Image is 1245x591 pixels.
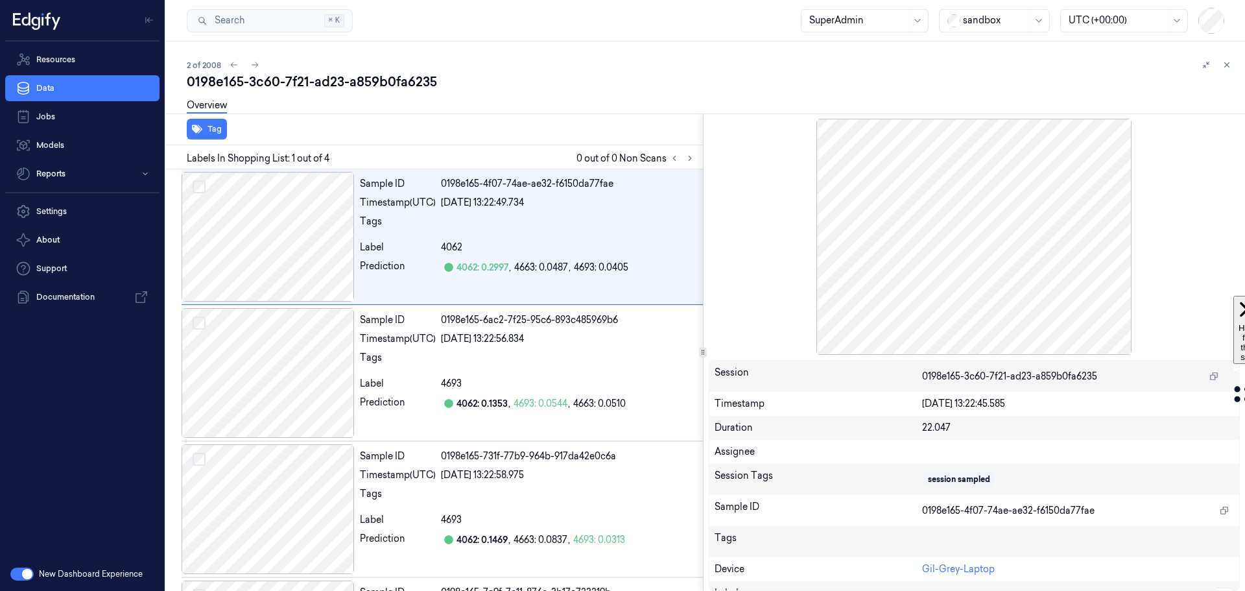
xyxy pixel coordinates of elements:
[441,196,698,210] div: [DATE] 13:22:49.734
[715,366,923,387] div: Session
[456,533,508,547] div: 4062: 0.1469
[576,151,698,166] span: 0 out of 0 Non Scans
[715,531,923,552] div: Tags
[360,396,436,411] div: Prediction
[922,504,1095,518] span: 0198e165-4f07-74ae-ae32-f6150da77fae
[514,533,567,547] div: 4663: 0.0837
[360,513,436,527] div: Label
[508,533,514,547] div: ,
[567,397,573,411] div: ,
[922,421,1234,435] div: 22.047
[928,474,990,485] div: session sampled
[360,468,436,482] div: Timestamp (UTC)
[5,161,160,187] button: Reports
[574,261,628,274] div: 4693: 0.0405
[193,180,206,193] button: Select row
[5,284,160,310] a: Documentation
[187,73,1235,91] div: 0198e165-3c60-7f21-ad23-a859b0fa6235
[715,397,923,411] div: Timestamp
[508,261,514,274] div: ,
[193,453,206,466] button: Select row
[508,397,514,411] div: ,
[514,261,568,274] div: 4663: 0.0487
[568,261,574,274] div: ,
[360,377,436,391] div: Label
[187,9,353,32] button: Search⌘K
[5,132,160,158] a: Models
[187,119,227,139] button: Tag
[5,75,160,101] a: Data
[715,469,923,490] div: Session Tags
[922,563,995,575] a: Gil-Grey-Laptop
[360,241,436,254] div: Label
[715,421,923,435] div: Duration
[139,10,160,30] button: Toggle Navigation
[360,313,436,327] div: Sample ID
[441,450,698,463] div: 0198e165-731f-77b9-964b-917da42e0c6a
[441,513,462,527] span: 4693
[187,99,227,114] a: Overview
[715,445,1235,459] div: Assignee
[441,241,462,254] span: 4062
[573,533,625,547] div: 4693: 0.0313
[209,14,244,27] span: Search
[360,532,436,548] div: Prediction
[441,313,698,327] div: 0198e165-6ac2-7f25-95c6-893c485969b6
[360,450,436,463] div: Sample ID
[922,370,1097,383] span: 0198e165-3c60-7f21-ad23-a859b0fa6235
[715,500,923,521] div: Sample ID
[573,397,626,411] div: 4663: 0.0510
[5,227,160,253] button: About
[567,533,573,547] div: ,
[441,468,698,482] div: [DATE] 13:22:58.975
[514,397,567,411] div: 4693: 0.0544
[360,215,436,235] div: Tags
[360,177,436,191] div: Sample ID
[441,377,462,391] span: 4693
[360,259,436,275] div: Prediction
[456,397,508,411] div: 4062: 0.1353
[715,562,923,576] div: Device
[187,60,221,71] span: 2 of 2008
[360,196,436,210] div: Timestamp (UTC)
[360,487,436,508] div: Tags
[5,199,160,224] a: Settings
[360,332,436,346] div: Timestamp (UTC)
[5,104,160,130] a: Jobs
[5,256,160,282] a: Support
[360,351,436,372] div: Tags
[5,47,160,73] a: Resources
[922,397,1234,411] div: [DATE] 13:22:45.585
[187,152,329,165] span: Labels In Shopping List: 1 out of 4
[441,177,698,191] div: 0198e165-4f07-74ae-ae32-f6150da77fae
[193,317,206,330] button: Select row
[456,261,508,274] div: 4062: 0.2997
[441,332,698,346] div: [DATE] 13:22:56.834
